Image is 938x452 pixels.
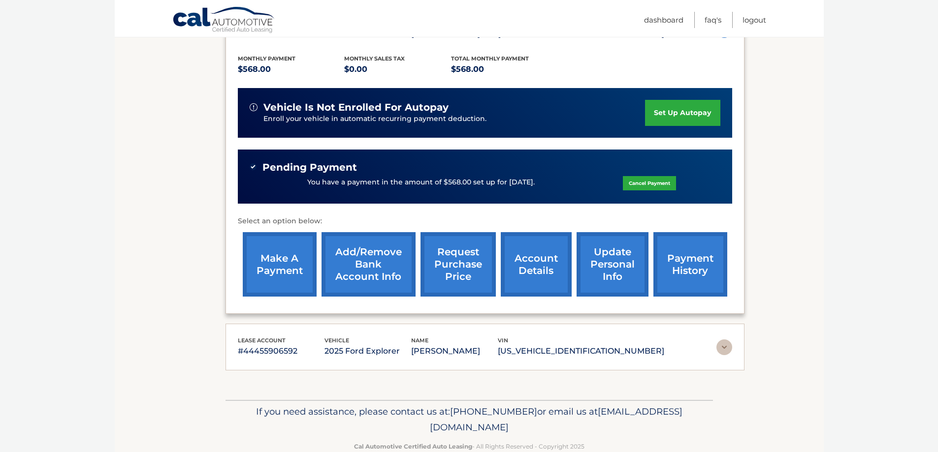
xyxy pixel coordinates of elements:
[307,177,535,188] p: You have a payment in the amount of $568.00 set up for [DATE].
[232,441,707,452] p: - All Rights Reserved - Copyright 2025
[451,62,558,76] p: $568.00
[238,344,324,358] p: #44455906592
[262,161,357,174] span: Pending Payment
[238,215,732,227] p: Select an option below:
[238,62,345,76] p: $568.00
[645,100,720,126] a: set up autopay
[716,339,732,355] img: accordion-rest.svg
[354,443,472,450] strong: Cal Automotive Certified Auto Leasing
[623,176,676,190] a: Cancel Payment
[324,337,349,344] span: vehicle
[263,101,449,114] span: vehicle is not enrolled for autopay
[501,232,572,297] a: account details
[250,163,257,170] img: check-green.svg
[705,12,721,28] a: FAQ's
[450,406,537,417] span: [PHONE_NUMBER]
[238,337,286,344] span: lease account
[238,55,295,62] span: Monthly Payment
[344,62,451,76] p: $0.00
[263,114,646,124] p: Enroll your vehicle in automatic recurring payment deduction.
[451,55,529,62] span: Total Monthly Payment
[577,232,648,297] a: update personal info
[644,12,683,28] a: Dashboard
[250,103,258,111] img: alert-white.svg
[324,344,411,358] p: 2025 Ford Explorer
[172,6,276,35] a: Cal Automotive
[653,232,727,297] a: payment history
[498,344,664,358] p: [US_VEHICLE_IDENTIFICATION_NUMBER]
[420,232,496,297] a: request purchase price
[232,404,707,435] p: If you need assistance, please contact us at: or email us at
[411,337,428,344] span: name
[243,232,317,297] a: make a payment
[411,344,498,358] p: [PERSON_NAME]
[344,55,405,62] span: Monthly sales Tax
[498,337,508,344] span: vin
[322,232,416,297] a: Add/Remove bank account info
[743,12,766,28] a: Logout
